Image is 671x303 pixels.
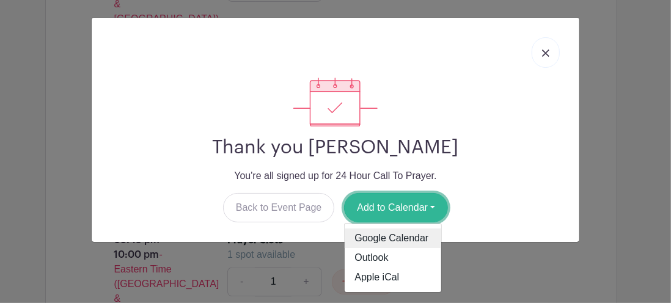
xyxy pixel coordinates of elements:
[345,248,441,268] a: Outlook
[542,49,549,57] img: close_button-5f87c8562297e5c2d7936805f587ecaba9071eb48480494691a3f1689db116b3.svg
[223,193,335,222] a: Back to Event Page
[344,193,448,222] button: Add to Calendar
[345,268,441,287] a: Apple iCal
[345,228,441,248] a: Google Calendar
[293,78,378,126] img: signup_complete-c468d5dda3e2740ee63a24cb0ba0d3ce5d8a4ecd24259e683200fb1569d990c8.svg
[101,136,570,159] h2: Thank you [PERSON_NAME]
[101,169,570,183] p: You're all signed up for 24 Hour Call To Prayer.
